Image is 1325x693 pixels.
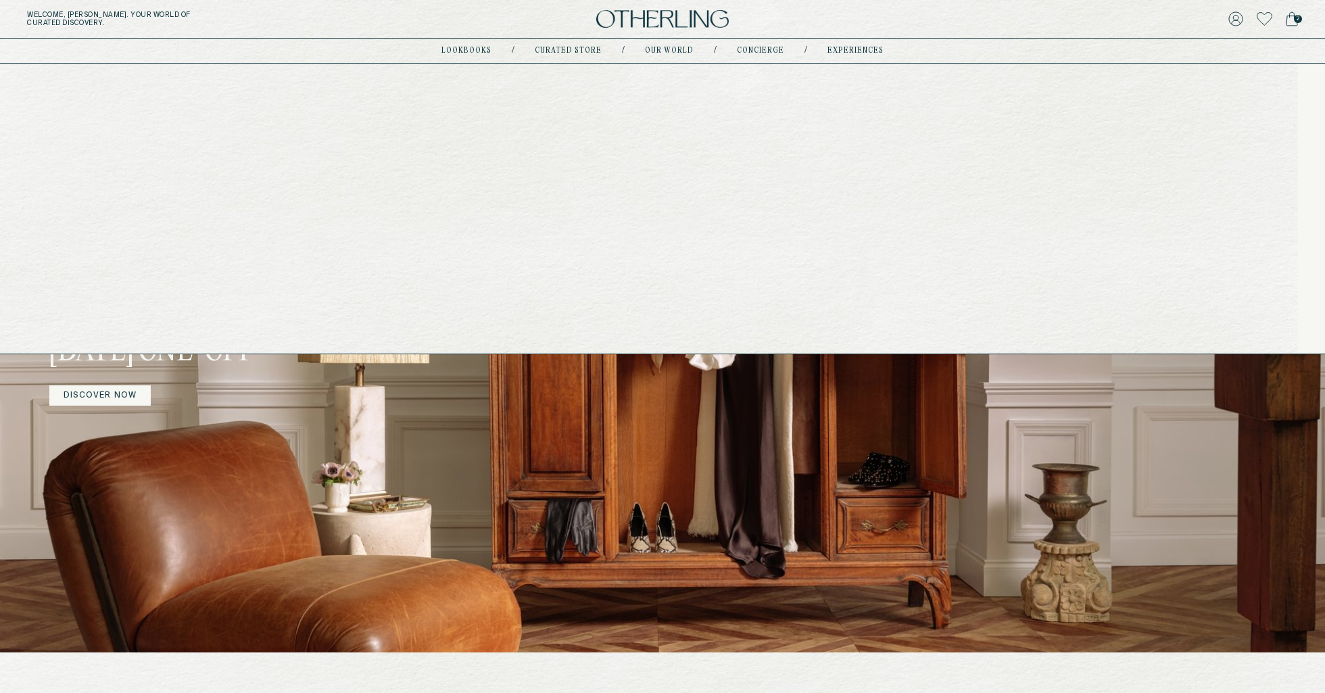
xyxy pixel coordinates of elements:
[737,47,784,54] a: concierge
[622,45,625,56] div: /
[1286,9,1298,28] a: 2
[714,45,717,56] div: /
[441,47,491,54] a: lookbooks
[27,11,408,27] h5: Welcome, [PERSON_NAME] . Your world of curated discovery.
[804,45,807,56] div: /
[1294,15,1302,23] span: 2
[645,47,694,54] a: Our world
[596,10,729,28] img: logo
[49,385,151,406] a: DISCOVER NOW
[535,47,602,54] a: Curated store
[827,47,884,54] a: experiences
[512,45,514,56] div: /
